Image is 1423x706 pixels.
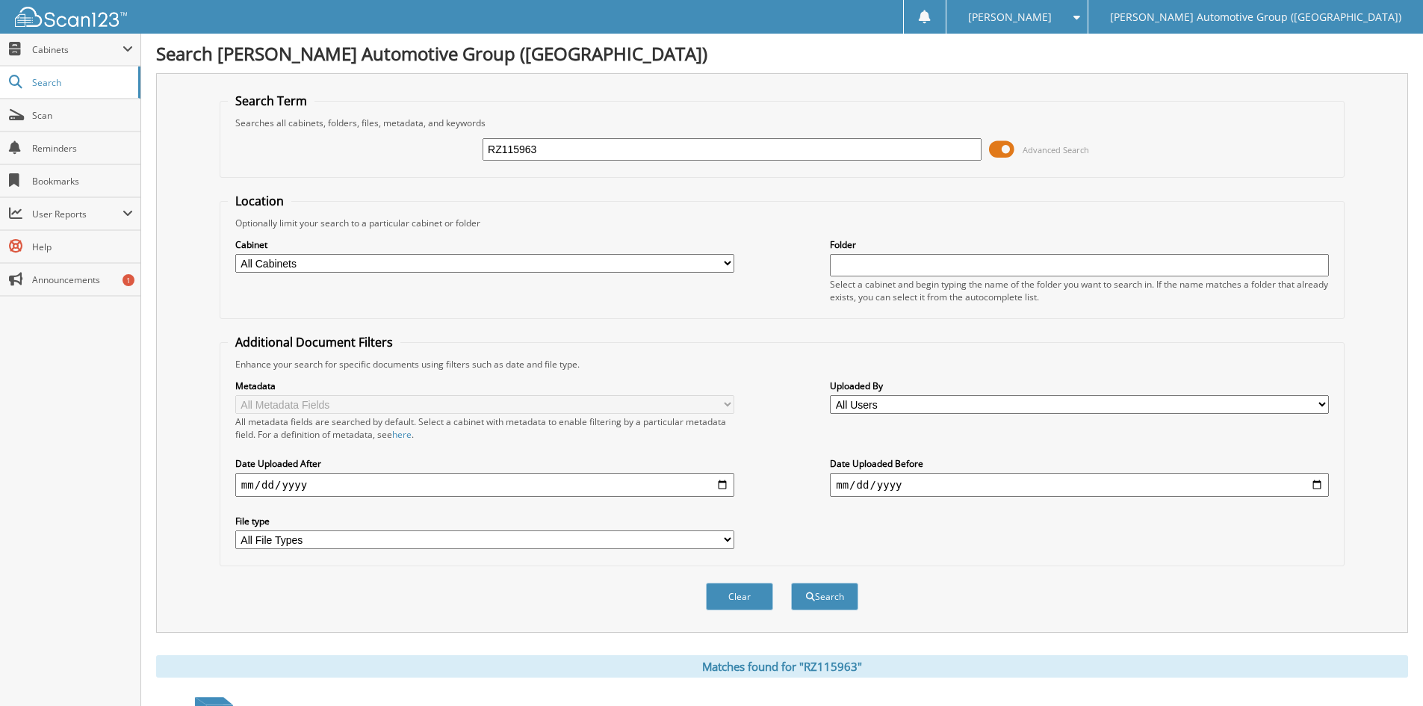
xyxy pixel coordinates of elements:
[228,358,1336,371] div: Enhance your search for specific documents using filters such as date and file type.
[830,278,1329,303] div: Select a cabinet and begin typing the name of the folder you want to search in. If the name match...
[32,208,123,220] span: User Reports
[32,109,133,122] span: Scan
[830,473,1329,497] input: end
[235,415,734,441] div: All metadata fields are searched by default. Select a cabinet with metadata to enable filtering b...
[228,217,1336,229] div: Optionally limit your search to a particular cabinet or folder
[228,193,291,209] legend: Location
[123,274,134,286] div: 1
[1110,13,1401,22] span: [PERSON_NAME] Automotive Group ([GEOGRAPHIC_DATA])
[830,380,1329,392] label: Uploaded By
[228,117,1336,129] div: Searches all cabinets, folders, files, metadata, and keywords
[830,457,1329,470] label: Date Uploaded Before
[791,583,858,610] button: Search
[830,238,1329,251] label: Folder
[228,93,314,109] legend: Search Term
[32,76,131,89] span: Search
[156,655,1408,678] div: Matches found for "RZ115963"
[1023,144,1089,155] span: Advanced Search
[32,175,133,188] span: Bookmarks
[32,273,133,286] span: Announcements
[235,473,734,497] input: start
[156,41,1408,66] h1: Search [PERSON_NAME] Automotive Group ([GEOGRAPHIC_DATA])
[235,457,734,470] label: Date Uploaded After
[32,241,133,253] span: Help
[235,238,734,251] label: Cabinet
[235,515,734,527] label: File type
[15,7,127,27] img: scan123-logo-white.svg
[968,13,1052,22] span: [PERSON_NAME]
[235,380,734,392] label: Metadata
[706,583,773,610] button: Clear
[392,428,412,441] a: here
[32,43,123,56] span: Cabinets
[228,334,400,350] legend: Additional Document Filters
[32,142,133,155] span: Reminders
